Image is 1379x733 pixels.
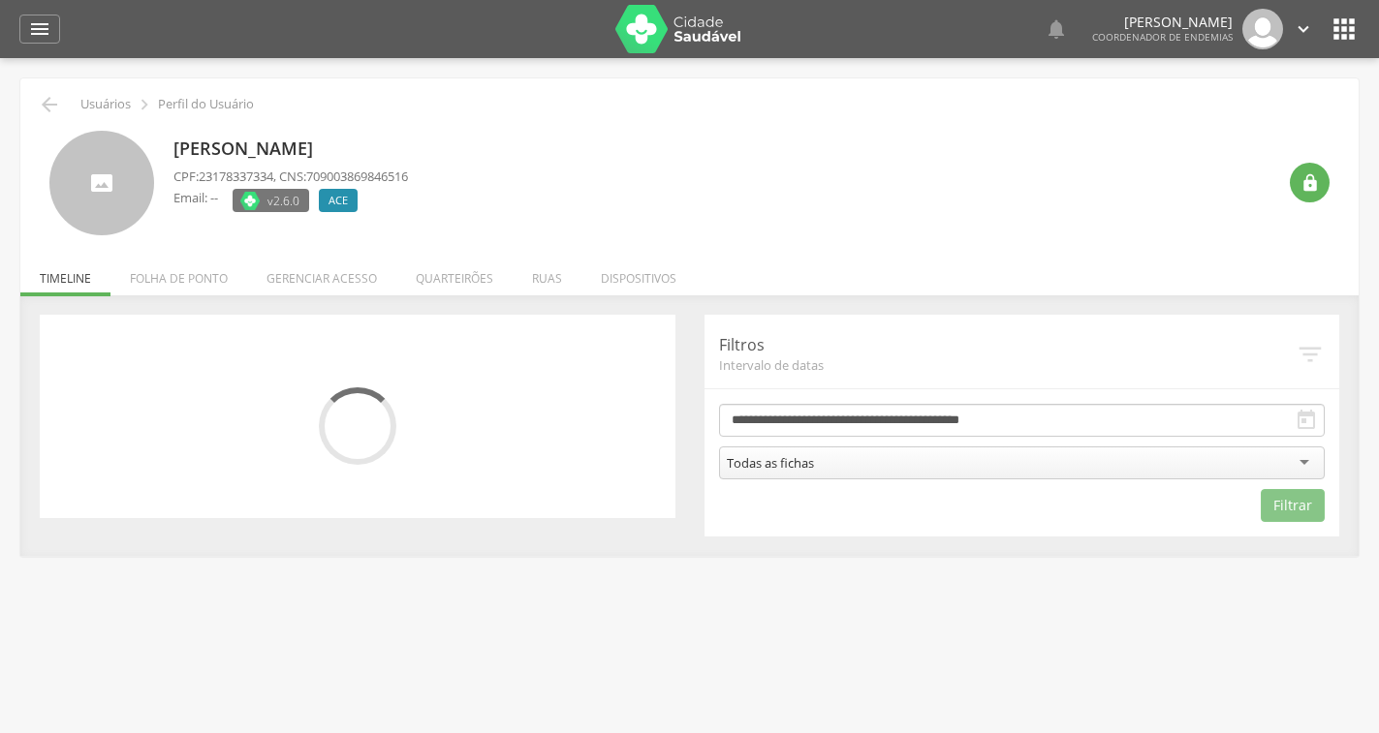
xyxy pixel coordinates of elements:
[173,168,408,186] p: CPF: , CNS:
[158,97,254,112] p: Perfil do Usuário
[1092,15,1233,29] p: [PERSON_NAME]
[727,454,814,472] div: Todas as fichas
[1293,18,1314,40] i: 
[28,17,51,41] i: 
[247,251,396,296] li: Gerenciar acesso
[1045,9,1068,49] a: 
[267,191,299,210] span: v2.6.0
[173,189,218,207] p: Email: --
[134,94,155,115] i: 
[1295,409,1318,432] i: 
[329,193,348,208] span: ACE
[1293,9,1314,49] a: 
[581,251,696,296] li: Dispositivos
[173,137,408,162] p: [PERSON_NAME]
[1261,489,1325,522] button: Filtrar
[1045,17,1068,41] i: 
[1301,173,1320,193] i: 
[19,15,60,44] a: 
[719,356,1297,374] span: Intervalo de datas
[513,251,581,296] li: Ruas
[396,251,513,296] li: Quarteirões
[199,168,273,185] span: 23178337334
[1290,163,1330,202] div: Resetar senha
[1329,14,1360,45] i: 
[1092,30,1233,44] span: Coordenador de Endemias
[38,93,61,116] i: Voltar
[233,189,309,212] label: Versão do aplicativo
[110,251,247,296] li: Folha de ponto
[80,97,131,112] p: Usuários
[306,168,408,185] span: 709003869846516
[1296,340,1325,369] i: 
[719,334,1297,356] p: Filtros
